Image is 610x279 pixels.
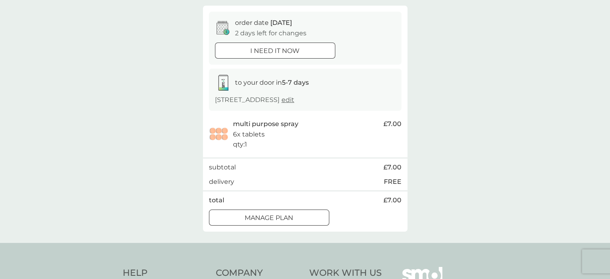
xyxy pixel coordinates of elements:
span: [DATE] [270,19,292,26]
span: to your door in [235,79,309,86]
p: delivery [209,177,234,187]
p: 6x tablets [233,129,265,140]
span: £7.00 [383,119,401,129]
strong: 5-7 days [282,79,309,86]
span: £7.00 [383,162,401,173]
p: subtotal [209,162,236,173]
button: Manage plan [209,210,329,226]
p: multi purpose spray [233,119,298,129]
p: [STREET_ADDRESS] [215,95,294,105]
p: order date [235,18,292,28]
p: i need it now [250,46,300,56]
p: qty : 1 [233,139,247,150]
p: 2 days left for changes [235,28,306,39]
p: Manage plan [245,213,293,223]
p: FREE [384,177,401,187]
span: £7.00 [383,195,401,206]
button: i need it now [215,43,335,59]
a: edit [282,96,294,104]
p: total [209,195,224,206]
